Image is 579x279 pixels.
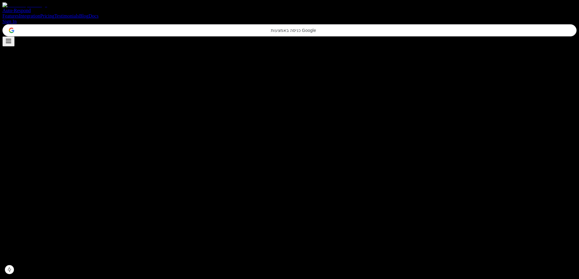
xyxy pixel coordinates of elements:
[19,13,40,19] a: Integration
[88,13,98,19] a: Docs
[2,8,577,13] div: Auto-Respond
[2,2,577,13] a: Auto-Respond LogoAuto-Respond
[2,24,577,36] div: כניסה באמצעות Google
[2,19,17,24] a: Sign In
[14,28,573,33] span: כניסה באמצעות Google
[79,13,88,19] a: Blog
[54,13,79,19] a: Testimonials
[2,13,19,19] a: Features
[2,2,47,8] img: Auto-Respond Logo
[40,13,54,19] a: Pricing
